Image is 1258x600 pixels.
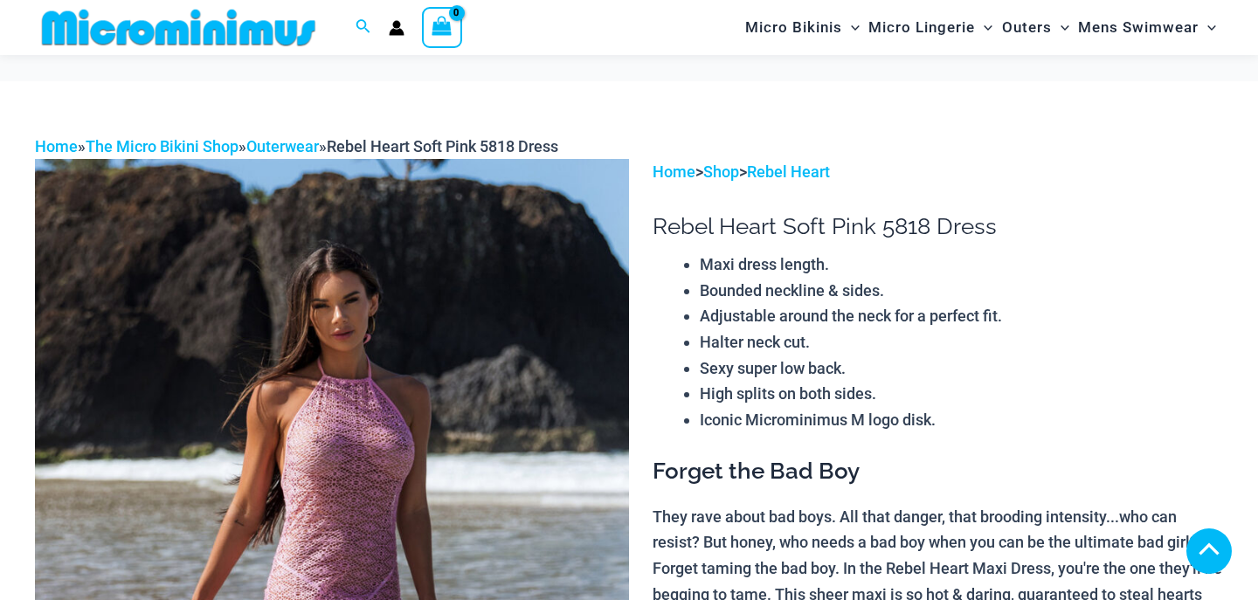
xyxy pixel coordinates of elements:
[653,159,1223,185] p: > >
[700,355,1223,382] li: Sexy super low back.
[653,213,1223,240] h1: Rebel Heart Soft Pink 5818 Dress
[1078,5,1199,50] span: Mens Swimwear
[738,3,1223,52] nav: Site Navigation
[86,137,238,155] a: The Micro Bikini Shop
[653,162,695,181] a: Home
[35,8,322,47] img: MM SHOP LOGO FLAT
[356,17,371,38] a: Search icon link
[700,329,1223,355] li: Halter neck cut.
[700,252,1223,278] li: Maxi dress length.
[1199,5,1216,50] span: Menu Toggle
[1052,5,1069,50] span: Menu Toggle
[1002,5,1052,50] span: Outers
[998,5,1074,50] a: OutersMenu ToggleMenu Toggle
[868,5,975,50] span: Micro Lingerie
[700,303,1223,329] li: Adjustable around the neck for a perfect fit.
[700,381,1223,407] li: High splits on both sides.
[700,278,1223,304] li: Bounded neckline & sides.
[975,5,992,50] span: Menu Toggle
[246,137,319,155] a: Outerwear
[700,407,1223,433] li: Iconic Microminimus M logo disk.
[389,20,404,36] a: Account icon link
[745,5,842,50] span: Micro Bikinis
[35,137,78,155] a: Home
[703,162,739,181] a: Shop
[747,162,830,181] a: Rebel Heart
[653,457,1223,486] h3: Forget the Bad Boy
[327,137,558,155] span: Rebel Heart Soft Pink 5818 Dress
[741,5,864,50] a: Micro BikinisMenu ToggleMenu Toggle
[35,137,558,155] span: » » »
[1074,5,1220,50] a: Mens SwimwearMenu ToggleMenu Toggle
[864,5,997,50] a: Micro LingerieMenu ToggleMenu Toggle
[842,5,860,50] span: Menu Toggle
[422,7,462,47] a: View Shopping Cart, empty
